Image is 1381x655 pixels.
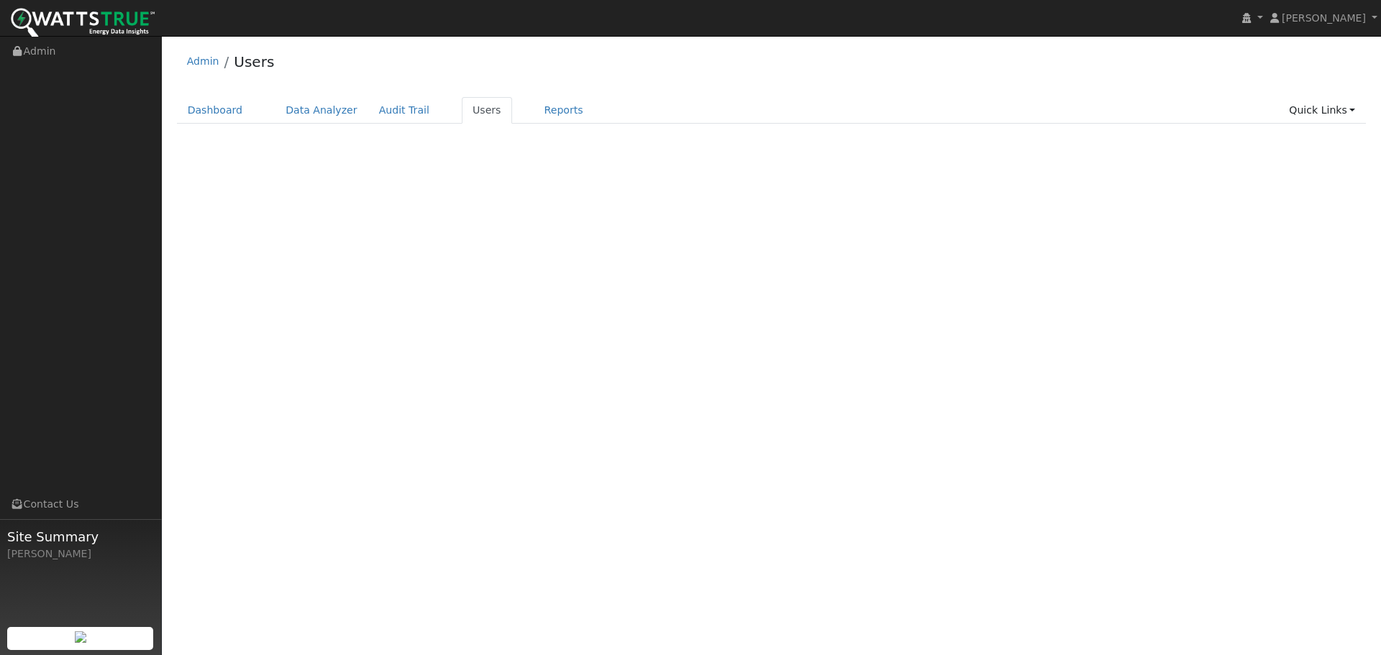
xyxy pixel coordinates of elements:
img: retrieve [75,631,86,643]
span: Site Summary [7,527,154,546]
a: Quick Links [1278,97,1366,124]
span: [PERSON_NAME] [1282,12,1366,24]
a: Users [462,97,512,124]
a: Admin [187,55,219,67]
a: Users [234,53,274,70]
div: [PERSON_NAME] [7,546,154,562]
a: Dashboard [177,97,254,124]
a: Reports [534,97,594,124]
a: Data Analyzer [275,97,368,124]
img: WattsTrue [11,8,155,40]
a: Audit Trail [368,97,440,124]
